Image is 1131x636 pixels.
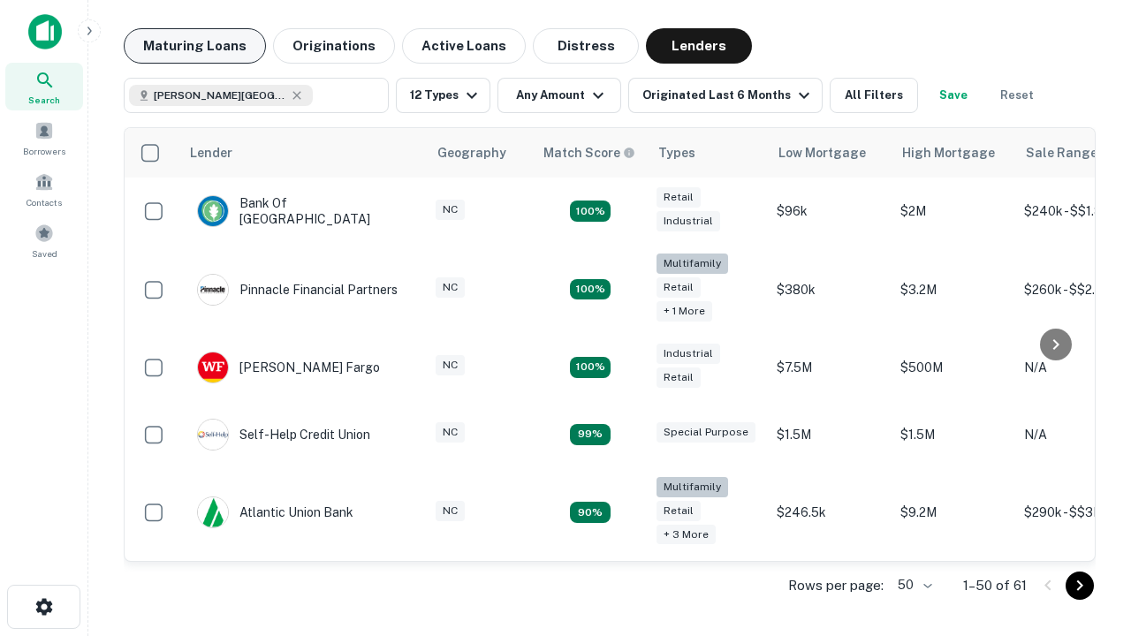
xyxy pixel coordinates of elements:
[427,128,533,178] th: Geography
[768,401,892,468] td: $1.5M
[543,143,635,163] div: Capitalize uses an advanced AI algorithm to match your search with the best lender. The match sco...
[154,87,286,103] span: [PERSON_NAME][GEOGRAPHIC_DATA], [GEOGRAPHIC_DATA]
[768,334,892,401] td: $7.5M
[570,357,611,378] div: Matching Properties: 14, hasApolloMatch: undefined
[190,142,232,163] div: Lender
[892,128,1015,178] th: High Mortgage
[657,422,755,443] div: Special Purpose
[197,195,409,227] div: Bank Of [GEOGRAPHIC_DATA]
[989,78,1045,113] button: Reset
[23,144,65,158] span: Borrowers
[32,246,57,261] span: Saved
[27,195,62,209] span: Contacts
[197,274,398,306] div: Pinnacle Financial Partners
[402,28,526,64] button: Active Loans
[658,142,695,163] div: Types
[197,352,380,383] div: [PERSON_NAME] Fargo
[570,502,611,523] div: Matching Properties: 10, hasApolloMatch: undefined
[657,501,701,521] div: Retail
[892,245,1015,334] td: $3.2M
[891,572,935,598] div: 50
[570,424,611,445] div: Matching Properties: 11, hasApolloMatch: undefined
[657,254,728,274] div: Multifamily
[198,352,228,382] img: picture
[436,200,465,220] div: NC
[197,496,353,528] div: Atlantic Union Bank
[28,14,62,49] img: capitalize-icon.png
[657,367,701,388] div: Retail
[657,301,712,322] div: + 1 more
[778,142,866,163] div: Low Mortgage
[543,143,632,163] h6: Match Score
[124,28,266,64] button: Maturing Loans
[657,187,701,208] div: Retail
[646,28,752,64] button: Lenders
[657,211,720,231] div: Industrial
[768,468,892,557] td: $246.5k
[963,575,1027,596] p: 1–50 of 61
[179,128,427,178] th: Lender
[396,78,490,113] button: 12 Types
[768,245,892,334] td: $380k
[648,128,768,178] th: Types
[28,93,60,107] span: Search
[5,114,83,162] a: Borrowers
[436,355,465,375] div: NC
[1043,438,1131,523] iframe: Chat Widget
[197,419,370,450] div: Self-help Credit Union
[657,277,701,298] div: Retail
[657,525,716,545] div: + 3 more
[902,142,995,163] div: High Mortgage
[5,216,83,264] a: Saved
[925,78,982,113] button: Save your search to get updates of matches that match your search criteria.
[5,165,83,213] a: Contacts
[788,575,884,596] p: Rows per page:
[198,275,228,305] img: picture
[892,334,1015,401] td: $500M
[892,401,1015,468] td: $1.5M
[1026,142,1097,163] div: Sale Range
[198,420,228,450] img: picture
[628,78,823,113] button: Originated Last 6 Months
[642,85,815,106] div: Originated Last 6 Months
[768,128,892,178] th: Low Mortgage
[892,468,1015,557] td: $9.2M
[436,501,465,521] div: NC
[657,344,720,364] div: Industrial
[5,63,83,110] a: Search
[768,178,892,245] td: $96k
[436,422,465,443] div: NC
[198,497,228,527] img: picture
[570,201,611,222] div: Matching Properties: 15, hasApolloMatch: undefined
[892,178,1015,245] td: $2M
[497,78,621,113] button: Any Amount
[830,78,918,113] button: All Filters
[533,28,639,64] button: Distress
[570,279,611,300] div: Matching Properties: 20, hasApolloMatch: undefined
[657,477,728,497] div: Multifamily
[436,277,465,298] div: NC
[273,28,395,64] button: Originations
[1066,572,1094,600] button: Go to next page
[533,128,648,178] th: Capitalize uses an advanced AI algorithm to match your search with the best lender. The match sco...
[437,142,506,163] div: Geography
[198,196,228,226] img: picture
